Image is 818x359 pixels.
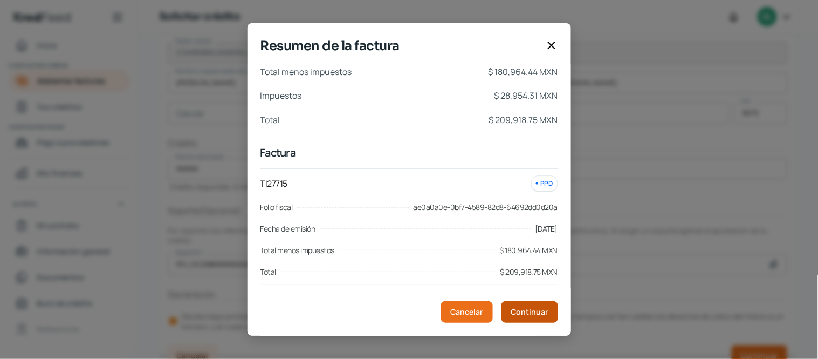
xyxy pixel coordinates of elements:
[531,175,558,192] div: PPD
[260,36,541,56] span: Resumen de la factura
[500,266,558,279] span: $ 209,918.75 MXN
[501,301,558,323] button: Continuar
[260,112,280,128] p: Total
[260,177,288,191] p: TI27715
[441,301,493,323] button: Cancelar
[414,201,558,214] span: ae0a0a0e-0bf7-4589-82d8-64692dd0d20a
[260,145,558,160] p: Factura
[260,64,352,80] p: Total menos impuestos
[511,308,548,316] span: Continuar
[489,64,558,80] p: $ 180,964.44 MXN
[260,266,277,279] span: Total
[451,308,483,316] span: Cancelar
[489,112,558,128] p: $ 209,918.75 MXN
[260,244,335,257] span: Total menos impuestos
[494,88,558,104] p: $ 28,954.31 MXN
[500,244,558,257] span: $ 180,964.44 MXN
[260,88,302,104] p: Impuestos
[260,201,293,214] span: Folio fiscal
[260,222,315,235] span: Fecha de emisión
[535,222,558,235] span: [DATE]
